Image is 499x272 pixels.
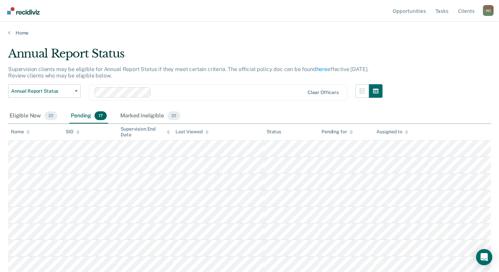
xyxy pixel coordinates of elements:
span: Annual Report Status [11,88,72,94]
img: Recidiviz [7,7,40,15]
div: Pending for [321,129,353,135]
div: Supervision End Date [121,126,170,138]
a: Home [8,30,491,36]
div: Status [267,129,281,135]
a: here [316,66,327,72]
div: Clear officers [308,90,339,95]
div: A O [483,5,494,16]
p: Supervision clients may be eligible for Annual Report Status if they meet certain criteria. The o... [8,66,369,79]
div: Eligible Now22 [8,109,59,123]
div: Marked Ineligible22 [119,109,181,123]
div: Pending17 [69,109,108,123]
div: Open Intercom Messenger [476,249,492,265]
div: Last Viewed [175,129,208,135]
div: Assigned to [376,129,408,135]
button: Annual Report Status [8,84,81,98]
span: 17 [95,111,107,120]
div: Name [11,129,30,135]
button: Profile dropdown button [483,5,494,16]
div: SID [66,129,80,135]
span: 22 [167,111,180,120]
div: Annual Report Status [8,47,382,66]
span: 22 [44,111,57,120]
